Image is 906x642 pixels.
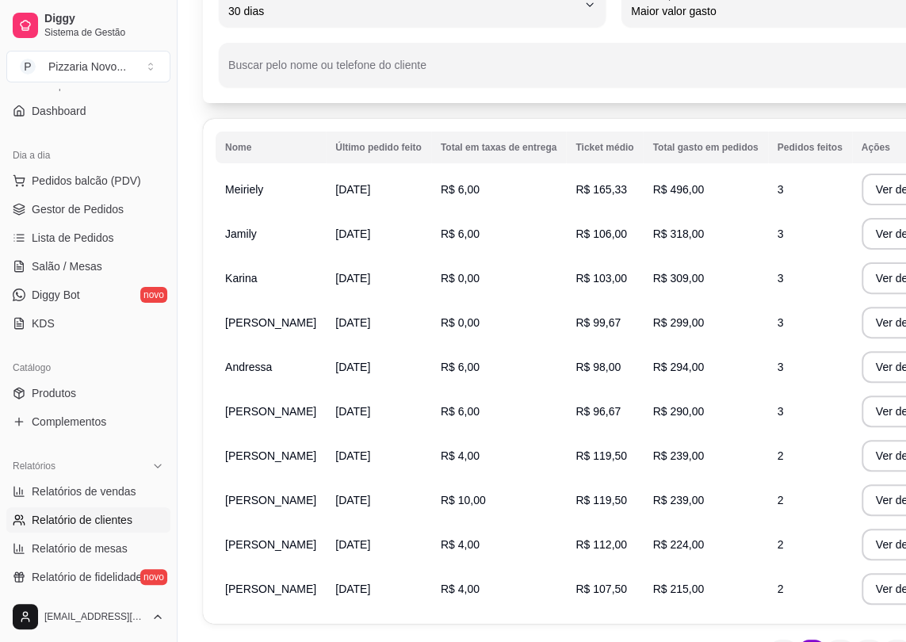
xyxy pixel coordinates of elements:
span: R$ 107,50 [575,583,627,595]
span: R$ 6,00 [441,361,480,373]
span: R$ 239,00 [652,449,704,462]
span: 2 [778,494,784,506]
span: 2 [778,449,784,462]
span: 2 [778,538,784,551]
span: [DATE] [335,361,370,373]
button: [EMAIL_ADDRESS][DOMAIN_NAME] [6,598,170,636]
a: Gestor de Pedidos [6,197,170,222]
span: [PERSON_NAME] [225,316,316,329]
span: [PERSON_NAME] [225,449,316,462]
span: [DATE] [335,538,370,551]
span: R$ 239,00 [652,494,704,506]
span: R$ 6,00 [441,405,480,418]
div: Pizzaria Novo ... [48,59,126,75]
span: 3 [778,227,784,240]
span: R$ 165,33 [575,183,627,196]
span: R$ 4,00 [441,583,480,595]
a: Relatório de mesas [6,536,170,561]
span: R$ 215,00 [652,583,704,595]
a: Complementos [6,409,170,434]
span: R$ 119,50 [575,494,627,506]
a: Relatório de clientes [6,507,170,533]
span: R$ 6,00 [441,183,480,196]
a: Salão / Mesas [6,254,170,279]
span: Diggy [44,12,164,26]
span: R$ 294,00 [652,361,704,373]
span: Pedidos balcão (PDV) [32,173,141,189]
span: [PERSON_NAME] [225,583,316,595]
span: R$ 4,00 [441,538,480,551]
span: KDS [32,315,55,331]
span: Karina [225,272,257,285]
span: R$ 10,00 [441,494,486,506]
a: Relatório de fidelidadenovo [6,564,170,590]
span: [PERSON_NAME] [225,405,316,418]
span: R$ 309,00 [652,272,704,285]
span: Relatórios [13,460,55,472]
span: R$ 318,00 [652,227,704,240]
span: Salão / Mesas [32,258,102,274]
span: P [20,59,36,75]
span: 3 [778,272,784,285]
span: [DATE] [335,183,370,196]
span: 3 [778,405,784,418]
span: Relatório de mesas [32,541,128,556]
span: 2 [778,583,784,595]
span: [DATE] [335,494,370,506]
button: Pedidos balcão (PDV) [6,168,170,193]
span: Dashboard [32,103,86,119]
a: KDS [6,311,170,336]
div: Catálogo [6,355,170,380]
span: R$ 6,00 [441,227,480,240]
span: R$ 290,00 [652,405,704,418]
span: Diggy Bot [32,287,80,303]
span: 30 dias [228,3,577,19]
span: R$ 0,00 [441,272,480,285]
a: DiggySistema de Gestão [6,6,170,44]
span: Relatório de clientes [32,512,132,528]
span: Relatório de fidelidade [32,569,142,585]
th: Último pedido feito [326,132,431,163]
span: R$ 99,67 [575,316,621,329]
span: 3 [778,316,784,329]
span: Andressa [225,361,272,373]
div: Dia a dia [6,143,170,168]
span: R$ 4,00 [441,449,480,462]
span: Complementos [32,414,106,430]
span: R$ 224,00 [652,538,704,551]
span: [DATE] [335,583,370,595]
a: Lista de Pedidos [6,225,170,250]
span: 3 [778,183,784,196]
span: R$ 496,00 [652,183,704,196]
span: [DATE] [335,316,370,329]
span: [PERSON_NAME] [225,494,316,506]
span: Jamily [225,227,257,240]
span: R$ 103,00 [575,272,627,285]
span: [DATE] [335,227,370,240]
span: R$ 112,00 [575,538,627,551]
span: R$ 299,00 [652,316,704,329]
span: Sistema de Gestão [44,26,164,39]
th: Total gasto em pedidos [643,132,767,163]
a: Relatórios de vendas [6,479,170,504]
th: Total em taxas de entrega [431,132,567,163]
button: Select a team [6,51,170,82]
span: [EMAIL_ADDRESS][DOMAIN_NAME] [44,610,145,623]
span: Relatórios de vendas [32,483,136,499]
span: [DATE] [335,405,370,418]
span: Produtos [32,385,76,401]
span: Meiriely [225,183,263,196]
span: [PERSON_NAME] [225,538,316,551]
span: R$ 119,50 [575,449,627,462]
span: R$ 96,67 [575,405,621,418]
th: Pedidos feitos [768,132,852,163]
span: [DATE] [335,449,370,462]
span: [DATE] [335,272,370,285]
span: 3 [778,361,784,373]
a: Diggy Botnovo [6,282,170,308]
a: Produtos [6,380,170,406]
a: Dashboard [6,98,170,124]
span: R$ 0,00 [441,316,480,329]
span: R$ 106,00 [575,227,627,240]
span: Gestor de Pedidos [32,201,124,217]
